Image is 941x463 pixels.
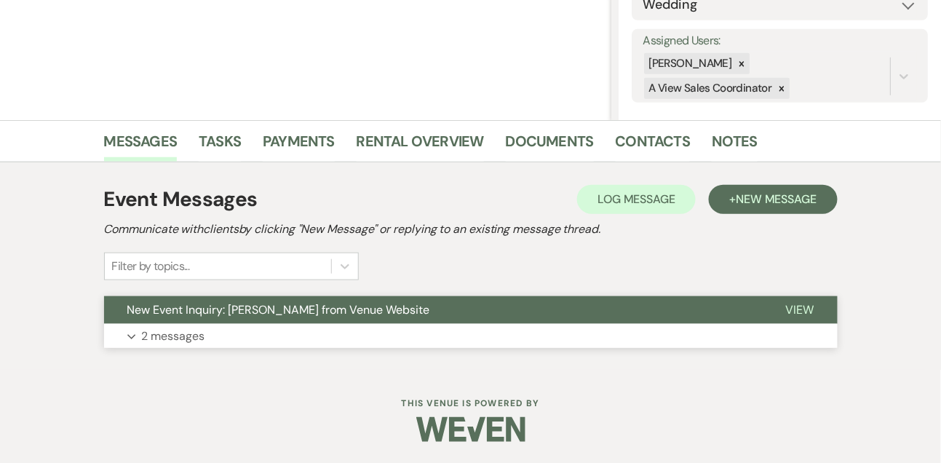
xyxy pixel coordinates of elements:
[104,221,838,238] h2: Communicate with clients by clicking "New Message" or replying to an existing message thread.
[712,130,758,162] a: Notes
[643,31,917,52] label: Assigned Users:
[416,404,525,455] img: Weven Logo
[644,53,734,74] div: [PERSON_NAME]
[104,184,258,215] h1: Event Messages
[763,296,838,324] button: View
[506,130,594,162] a: Documents
[644,78,774,99] div: A View Sales Coordinator
[709,185,837,214] button: +New Message
[104,130,178,162] a: Messages
[577,185,696,214] button: Log Message
[104,296,763,324] button: New Event Inquiry: [PERSON_NAME] from Venue Website
[357,130,484,162] a: Rental Overview
[736,191,817,207] span: New Message
[104,324,838,349] button: 2 messages
[597,191,675,207] span: Log Message
[199,130,241,162] a: Tasks
[112,258,190,275] div: Filter by topics...
[786,302,814,317] span: View
[142,327,205,346] p: 2 messages
[263,130,335,162] a: Payments
[127,302,430,317] span: New Event Inquiry: [PERSON_NAME] from Venue Website
[616,130,691,162] a: Contacts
